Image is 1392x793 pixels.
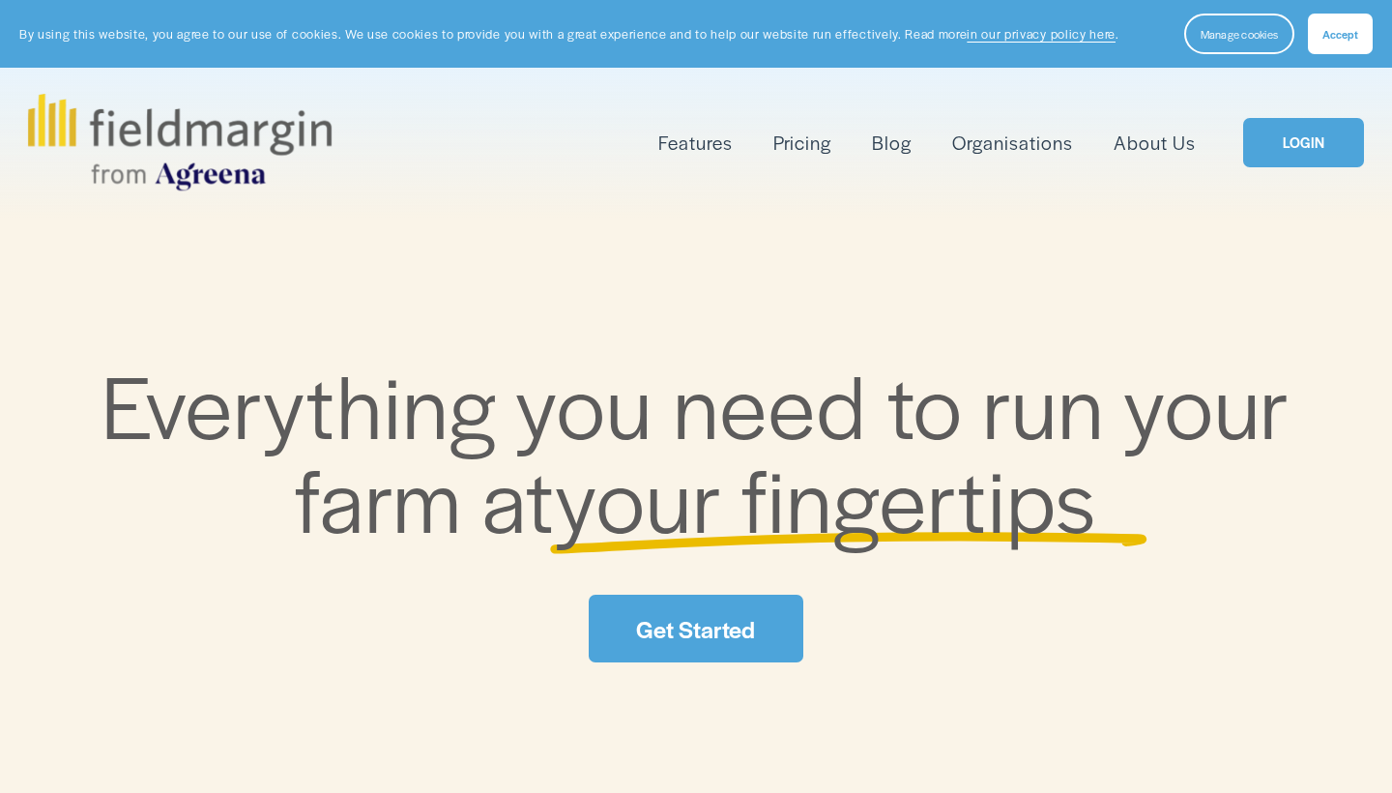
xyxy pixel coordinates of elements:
[1308,14,1373,54] button: Accept
[1243,118,1364,167] a: LOGIN
[952,127,1073,159] a: Organisations
[773,127,831,159] a: Pricing
[967,25,1116,43] a: in our privacy policy here
[1184,14,1294,54] button: Manage cookies
[658,127,733,159] a: folder dropdown
[1114,127,1196,159] a: About Us
[555,436,1097,558] span: your fingertips
[19,25,1119,44] p: By using this website, you agree to our use of cookies. We use cookies to provide you with a grea...
[101,342,1311,558] span: Everything you need to run your farm at
[589,595,802,662] a: Get Started
[1322,26,1358,42] span: Accept
[28,94,332,191] img: fieldmargin.com
[872,127,912,159] a: Blog
[1201,26,1278,42] span: Manage cookies
[658,129,733,157] span: Features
